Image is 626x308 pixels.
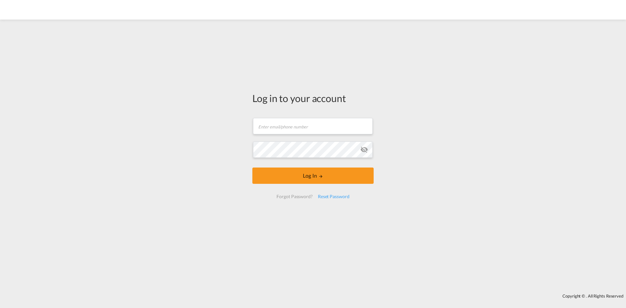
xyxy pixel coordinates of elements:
input: Enter email/phone number [253,118,373,134]
md-icon: icon-eye-off [360,146,368,154]
div: Log in to your account [252,91,374,105]
button: LOGIN [252,168,374,184]
div: Reset Password [315,191,352,202]
div: Forgot Password? [274,191,315,202]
